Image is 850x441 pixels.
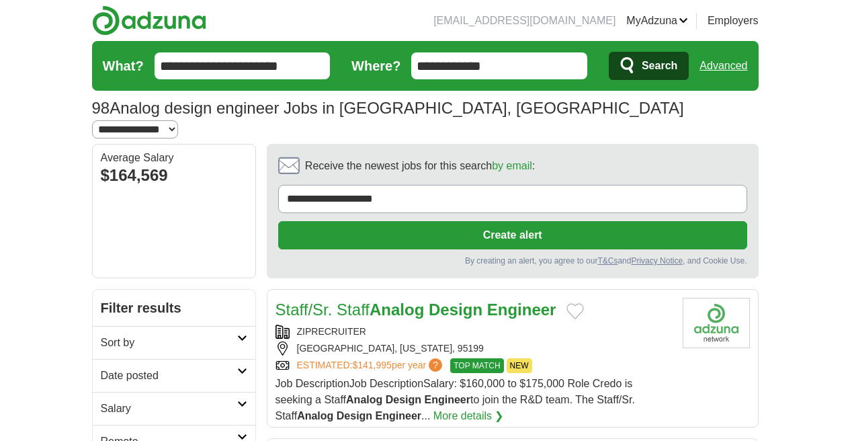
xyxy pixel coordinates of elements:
div: [GEOGRAPHIC_DATA], [US_STATE], 95199 [275,342,672,356]
div: By creating an alert, you agree to our and , and Cookie Use. [278,255,747,267]
strong: Engineer [376,410,421,422]
h2: Sort by [101,335,237,351]
a: T&Cs [597,256,618,266]
span: Receive the newest jobs for this search : [305,158,535,174]
a: MyAdzuna [626,13,688,29]
a: by email [492,160,532,171]
button: Search [609,52,689,80]
span: 98 [92,96,110,120]
span: $141,995 [352,360,391,370]
strong: Analog [346,394,382,405]
label: What? [103,56,144,76]
div: $164,569 [101,163,247,188]
span: Search [642,52,677,79]
a: ESTIMATED:$141,995per year? [297,358,445,373]
strong: Analog [370,300,424,319]
h2: Date posted [101,368,237,384]
img: Adzuna logo [92,5,206,36]
strong: Design [386,394,421,405]
a: Privacy Notice [631,256,683,266]
a: Staff/Sr. StaffAnalog Design Engineer [275,300,556,319]
span: ? [429,358,442,372]
button: Create alert [278,221,747,249]
h1: Analog design engineer Jobs in [GEOGRAPHIC_DATA], [GEOGRAPHIC_DATA] [92,99,684,117]
span: Job DescriptionJob DescriptionSalary: $160,000 to $175,000 Role Credo is seeking a Staff to join ... [275,378,635,422]
strong: Analog [297,410,333,422]
strong: Engineer [425,394,470,405]
a: Sort by [93,326,255,359]
h2: Salary [101,401,237,417]
div: ZIPRECRUITER [275,325,672,339]
span: NEW [507,358,532,373]
img: Company logo [683,298,750,348]
a: Salary [93,392,255,425]
div: Average Salary [101,153,247,163]
a: Date posted [93,359,255,392]
strong: Design [429,300,482,319]
a: More details ❯ [433,408,504,424]
strong: Design [337,410,372,422]
li: [EMAIL_ADDRESS][DOMAIN_NAME] [433,13,615,29]
button: Add to favorite jobs [566,303,584,319]
h2: Filter results [93,290,255,326]
label: Where? [351,56,400,76]
a: Advanced [699,52,747,79]
strong: Engineer [487,300,556,319]
span: TOP MATCH [450,358,503,373]
a: Employers [708,13,759,29]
